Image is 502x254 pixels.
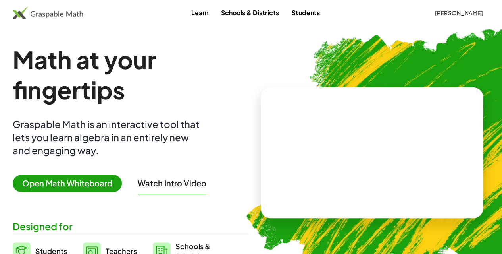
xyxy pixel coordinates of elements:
[435,9,483,16] span: [PERSON_NAME]
[13,45,248,105] h1: Math at your fingertips
[13,175,122,192] span: Open Math Whiteboard
[285,5,326,20] a: Students
[13,118,203,157] div: Graspable Math is an interactive tool that lets you learn algebra in an entirely new and engaging...
[13,180,128,188] a: Open Math Whiteboard
[428,6,489,20] button: [PERSON_NAME]
[215,5,285,20] a: Schools & Districts
[138,178,206,188] button: Watch Intro Video
[185,5,215,20] a: Learn
[312,123,431,182] video: What is this? This is dynamic math notation. Dynamic math notation plays a central role in how Gr...
[13,220,248,233] div: Designed for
